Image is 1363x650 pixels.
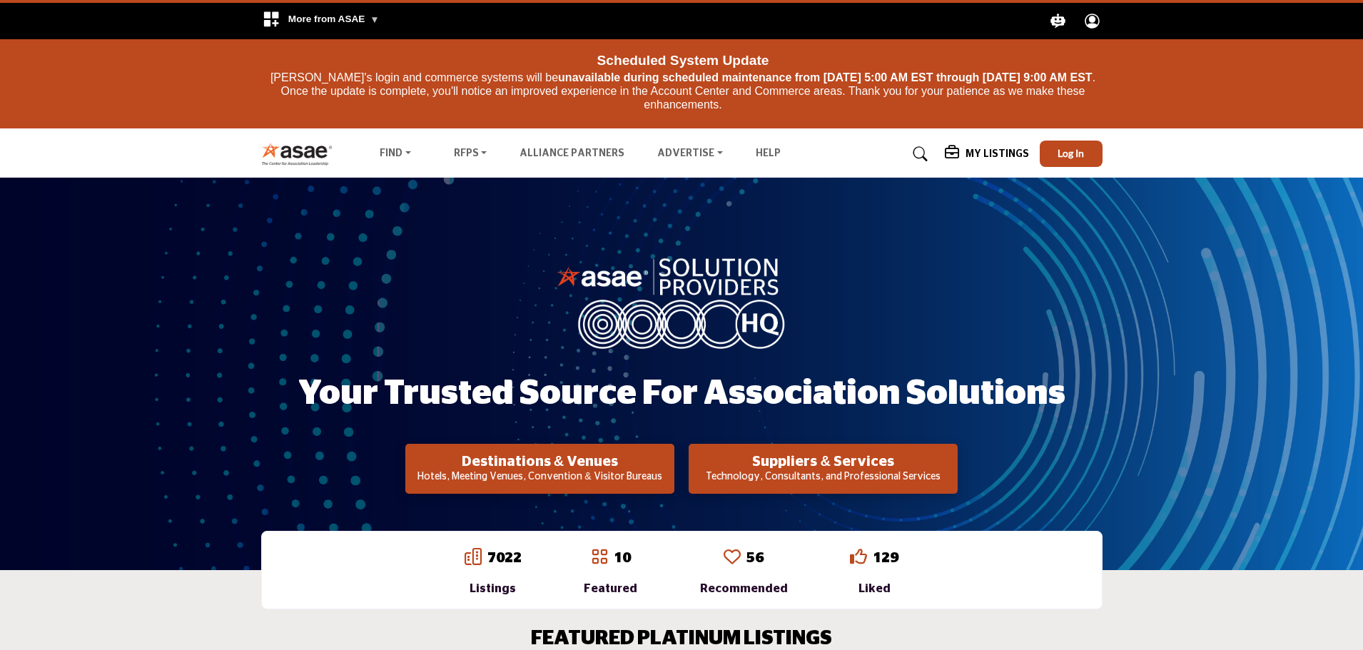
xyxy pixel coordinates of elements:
img: Site Logo [261,142,340,166]
p: [PERSON_NAME]'s login and commerce systems will be . Once the update is complete, you'll notice a... [265,71,1101,112]
a: Go to Featured [591,548,608,568]
a: RFPs [444,144,497,164]
h1: Your Trusted Source for Association Solutions [298,372,1065,416]
a: Search [899,143,937,166]
a: Find [370,144,421,164]
div: Listings [465,580,522,597]
button: Destinations & Venues Hotels, Meeting Venues, Convention & Visitor Bureaus [405,444,674,494]
p: Hotels, Meeting Venues, Convention & Visitor Bureaus [410,470,670,484]
div: Recommended [700,580,788,597]
button: Log In [1040,141,1103,167]
div: Scheduled System Update [265,46,1101,71]
a: 10 [614,551,631,565]
button: Suppliers & Services Technology, Consultants, and Professional Services [689,444,958,494]
i: Go to Liked [850,548,867,565]
a: 129 [873,551,898,565]
h2: Suppliers & Services [693,453,953,470]
a: 56 [746,551,764,565]
strong: unavailable during scheduled maintenance from [DATE] 5:00 AM EST through [DATE] 9:00 AM EST [558,71,1093,83]
p: Technology, Consultants, and Professional Services [693,470,953,484]
a: 7022 [487,551,522,565]
span: More from ASAE [288,14,380,24]
div: My Listings [945,146,1029,163]
div: More from ASAE [253,3,388,39]
a: Go to Recommended [724,548,741,568]
span: Log In [1058,147,1084,159]
a: Advertise [647,144,733,164]
div: Liked [850,580,898,597]
div: Featured [584,580,637,597]
h5: My Listings [966,148,1029,161]
img: image [557,255,806,349]
a: Alliance Partners [520,148,624,158]
h2: Destinations & Venues [410,453,670,470]
a: Help [756,148,781,158]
